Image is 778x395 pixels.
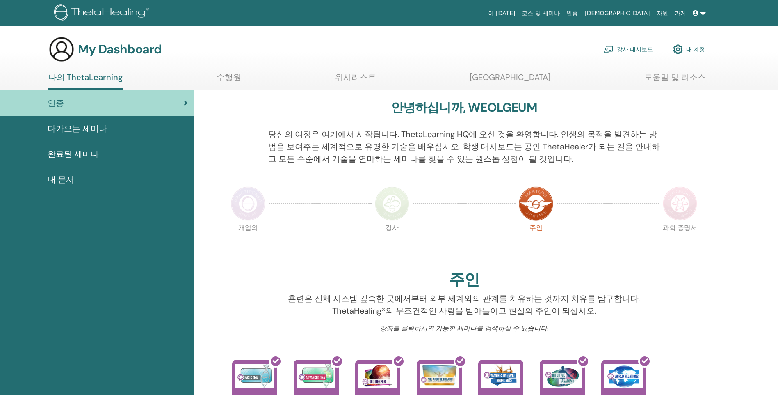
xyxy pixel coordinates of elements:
img: Dig Deeper [358,364,397,388]
a: 위시리스트 [335,72,376,88]
img: chalkboard-teacher.svg [604,46,614,53]
p: 주인 [519,225,553,259]
img: Certificate of Science [663,186,697,221]
span: 다가오는 세미나 [48,122,107,135]
a: 인증 [563,6,581,21]
img: cog.svg [673,42,683,56]
p: 당신의 여정은 여기에서 시작됩니다. ThetaLearning HQ에 오신 것을 환영합니다. 인생의 목적을 발견하는 방법을 보여주는 세계적으로 유명한 기술을 배우십시오. 학생 ... [268,128,660,165]
a: 도움말 및 리소스 [644,72,706,88]
span: 내 문서 [48,173,74,186]
img: logo.png [54,4,152,23]
img: Basic DNA [235,364,274,388]
a: 자원 [653,6,671,21]
img: Advanced DNA [297,364,335,388]
img: Intuitive Anatomy [543,364,582,388]
a: [GEOGRAPHIC_DATA] [470,72,550,88]
p: 강사 [375,225,409,259]
h3: My Dashboard [78,42,162,57]
a: 내 계정 [673,40,705,58]
h3: 안녕하십니까, WEOLGEUM [391,100,537,115]
a: [DEMOGRAPHIC_DATA] [581,6,653,21]
p: 과학 증명서 [663,225,697,259]
span: 완료된 세미나 [48,148,99,160]
h2: 주인 [449,271,479,289]
a: 에 [DATE] [485,6,519,21]
img: Practitioner [231,186,265,221]
img: Master [519,186,553,221]
a: 강사 대시보드 [604,40,653,58]
a: 가게 [671,6,689,21]
span: 인증 [48,97,64,109]
img: World Relations [604,364,643,388]
img: You and the Creator [420,364,459,386]
p: 개업의 [231,225,265,259]
img: generic-user-icon.jpg [48,36,75,62]
p: 강좌를 클릭하시면 가능한 세미나를 검색하실 수 있습니다. [268,324,660,333]
img: Manifesting and Abundance [481,364,520,388]
a: 수행원 [217,72,241,88]
img: Instructor [375,186,409,221]
a: 코스 및 세미나 [518,6,563,21]
a: 나의 ThetaLearning [48,72,123,90]
p: 훈련은 신체 시스템 깊숙한 곳에서부터 외부 세계와의 관계를 치유하는 것까지 치유를 탐구합니다. ThetaHealing®의 무조건적인 사랑을 받아들이고 현실의 주인이 되십시오. [268,292,660,317]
